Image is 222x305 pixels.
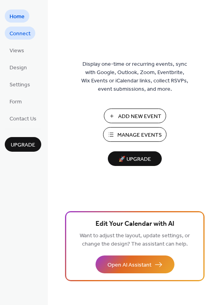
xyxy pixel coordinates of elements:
span: Display one-time or recurring events, sync with Google, Outlook, Zoom, Eventbrite, Wix Events or ... [81,60,188,93]
a: Connect [5,27,35,40]
button: Upgrade [5,137,41,152]
span: 🚀 Upgrade [113,154,157,165]
span: Home [10,13,25,21]
span: Settings [10,81,30,89]
span: Open AI Assistant [107,261,151,269]
span: Want to adjust the layout, update settings, or change the design? The assistant can help. [80,231,190,250]
span: Manage Events [117,131,162,139]
a: Form [5,95,27,108]
a: Contact Us [5,112,41,125]
span: Edit Your Calendar with AI [96,219,174,230]
span: Contact Us [10,115,36,123]
span: Upgrade [11,141,35,149]
span: Add New Event [118,112,161,121]
a: Home [5,10,29,23]
span: Form [10,98,22,106]
a: Settings [5,78,35,91]
span: Design [10,64,27,72]
button: Add New Event [104,109,166,123]
button: Manage Events [103,127,166,142]
button: Open AI Assistant [96,255,174,273]
span: Connect [10,30,31,38]
span: Views [10,47,24,55]
a: Views [5,44,29,57]
a: Design [5,61,32,74]
button: 🚀 Upgrade [108,151,162,166]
